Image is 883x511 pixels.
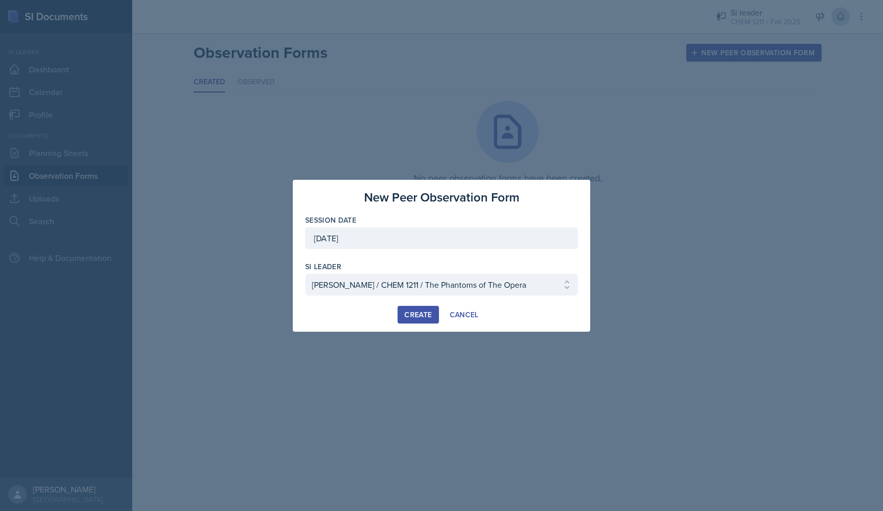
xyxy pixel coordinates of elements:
label: si leader [305,261,341,272]
div: Create [404,311,432,319]
button: Create [398,306,438,323]
div: Cancel [450,311,479,319]
label: Session Date [305,215,356,225]
h3: New Peer Observation Form [364,188,519,207]
button: Cancel [443,306,485,323]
